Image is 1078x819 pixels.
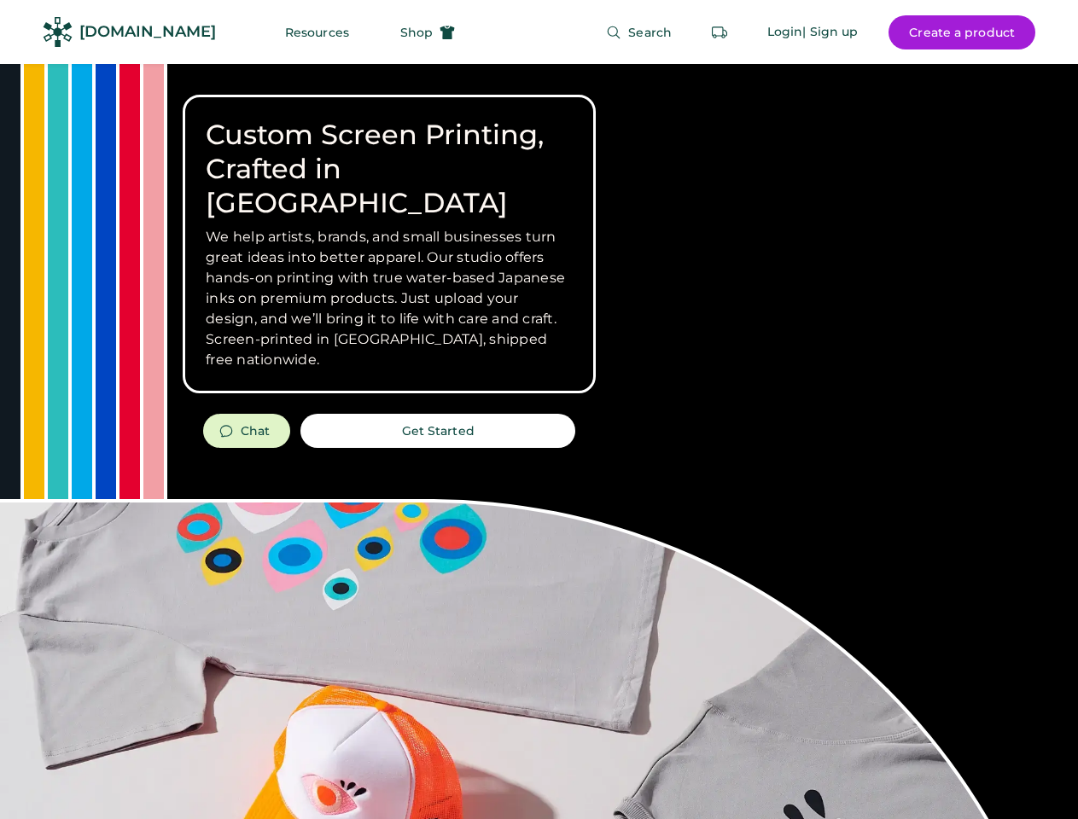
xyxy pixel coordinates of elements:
[300,414,575,448] button: Get Started
[628,26,672,38] span: Search
[79,21,216,43] div: [DOMAIN_NAME]
[43,17,73,47] img: Rendered Logo - Screens
[802,24,858,41] div: | Sign up
[400,26,433,38] span: Shop
[265,15,370,49] button: Resources
[586,15,692,49] button: Search
[702,15,737,49] button: Retrieve an order
[767,24,803,41] div: Login
[380,15,475,49] button: Shop
[203,414,290,448] button: Chat
[206,227,573,370] h3: We help artists, brands, and small businesses turn great ideas into better apparel. Our studio of...
[206,118,573,220] h1: Custom Screen Printing, Crafted in [GEOGRAPHIC_DATA]
[889,15,1035,49] button: Create a product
